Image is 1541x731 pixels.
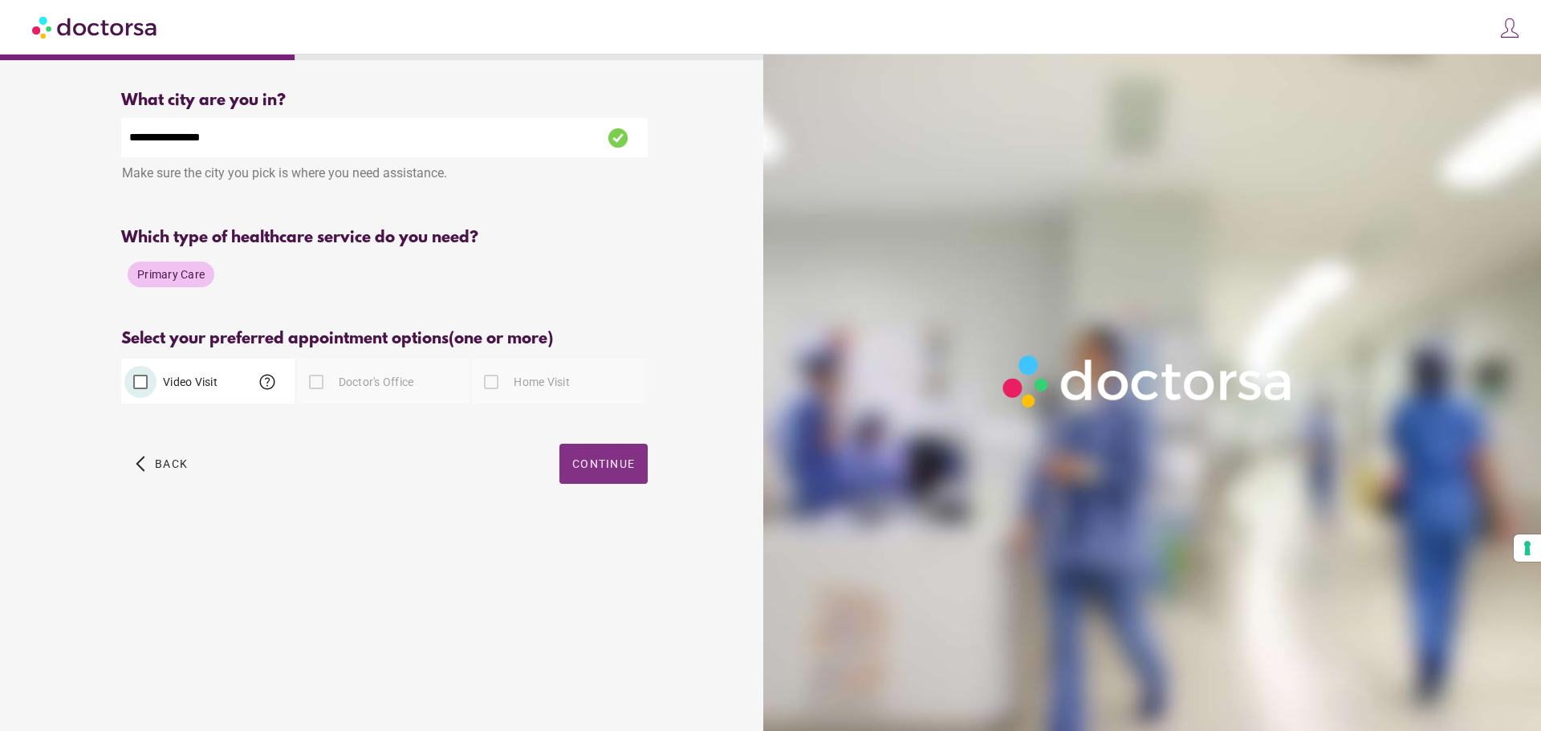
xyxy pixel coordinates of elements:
[137,268,205,281] span: Primary Care
[559,444,648,484] button: Continue
[121,229,648,247] div: Which type of healthcare service do you need?
[335,374,414,390] label: Doctor's Office
[32,9,159,45] img: Doctorsa.com
[449,330,553,348] span: (one or more)
[1514,534,1541,562] button: Your consent preferences for tracking technologies
[160,374,218,390] label: Video Visit
[155,457,188,470] span: Back
[129,444,194,484] button: arrow_back_ios Back
[121,91,648,110] div: What city are you in?
[121,157,648,193] div: Make sure the city you pick is where you need assistance.
[510,374,570,390] label: Home Visit
[121,330,648,348] div: Select your preferred appointment options
[572,457,635,470] span: Continue
[994,347,1303,416] img: Logo-Doctorsa-trans-White-partial-flat.png
[1498,17,1521,39] img: icons8-customer-100.png
[258,372,277,392] span: help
